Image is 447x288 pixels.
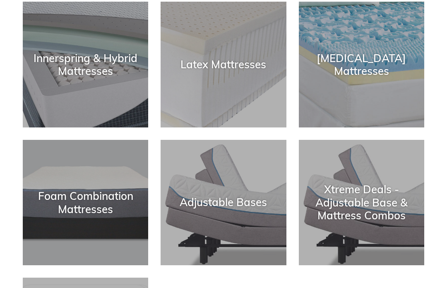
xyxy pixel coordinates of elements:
a: [MEDICAL_DATA] Mattresses [299,2,424,127]
div: [MEDICAL_DATA] Mattresses [299,52,424,77]
div: Latex Mattresses [161,58,286,71]
a: Xtreme Deals - Adjustable Base & Mattress Combos [299,140,424,265]
a: Foam Combination Mattresses [23,140,148,265]
a: Adjustable Bases [161,140,286,265]
a: Innerspring & Hybrid Mattresses [23,2,148,127]
a: Latex Mattresses [161,2,286,127]
div: Foam Combination Mattresses [23,190,148,215]
div: Innerspring & Hybrid Mattresses [23,52,148,77]
div: Xtreme Deals - Adjustable Base & Mattress Combos [299,183,424,222]
div: Adjustable Bases [161,196,286,209]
